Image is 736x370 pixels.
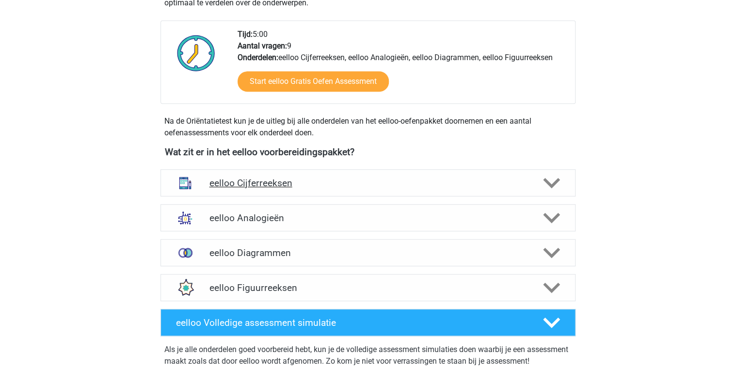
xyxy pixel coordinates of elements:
b: Tijd: [238,30,253,39]
h4: eelloo Volledige assessment simulatie [176,317,527,328]
a: eelloo Volledige assessment simulatie [157,309,579,336]
img: figuurreeksen [173,275,198,300]
h4: eelloo Figuurreeksen [209,282,527,293]
img: venn diagrammen [173,240,198,265]
h4: eelloo Cijferreeksen [209,177,527,189]
h4: eelloo Diagrammen [209,247,527,258]
a: analogieen eelloo Analogieën [157,204,579,231]
img: Klok [172,29,221,77]
a: Start eelloo Gratis Oefen Assessment [238,71,389,92]
h4: eelloo Analogieën [209,212,527,224]
a: cijferreeksen eelloo Cijferreeksen [157,169,579,196]
h4: Wat zit er in het eelloo voorbereidingspakket? [165,146,571,158]
img: analogieen [173,205,198,230]
div: 5:00 9 eelloo Cijferreeksen, eelloo Analogieën, eelloo Diagrammen, eelloo Figuurreeksen [230,29,575,103]
a: venn diagrammen eelloo Diagrammen [157,239,579,266]
b: Onderdelen: [238,53,278,62]
div: Na de Oriëntatietest kun je de uitleg bij alle onderdelen van het eelloo-oefenpakket doornemen en... [160,115,576,139]
a: figuurreeksen eelloo Figuurreeksen [157,274,579,301]
img: cijferreeksen [173,170,198,195]
b: Aantal vragen: [238,41,287,50]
